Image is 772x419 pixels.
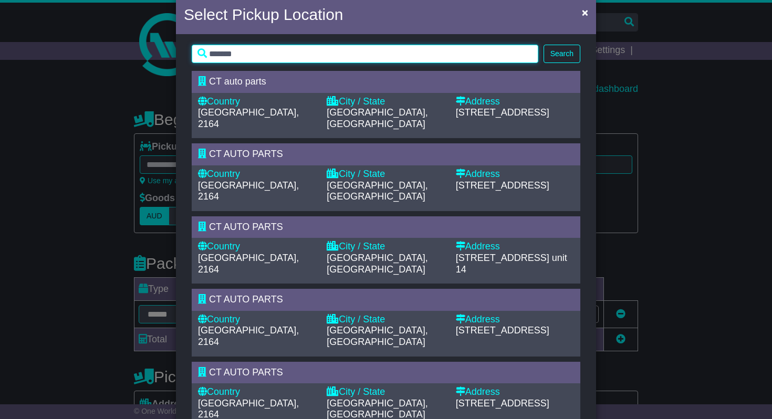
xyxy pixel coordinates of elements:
span: [GEOGRAPHIC_DATA], 2164 [198,325,299,347]
div: Address [456,386,574,398]
span: [GEOGRAPHIC_DATA], 2164 [198,253,299,275]
div: Country [198,386,316,398]
span: [GEOGRAPHIC_DATA], [GEOGRAPHIC_DATA] [327,180,427,202]
span: [STREET_ADDRESS] [456,253,549,263]
div: City / State [327,386,445,398]
span: [STREET_ADDRESS] [456,180,549,191]
span: [GEOGRAPHIC_DATA], 2164 [198,180,299,202]
div: City / State [327,96,445,108]
div: Country [198,96,316,108]
div: Address [456,314,574,326]
div: City / State [327,314,445,326]
div: Address [456,241,574,253]
span: unit 14 [456,253,567,275]
button: Close [577,2,593,23]
div: Address [456,96,574,108]
span: [STREET_ADDRESS] [456,398,549,408]
div: City / State [327,241,445,253]
span: [GEOGRAPHIC_DATA], [GEOGRAPHIC_DATA] [327,253,427,275]
button: Search [544,45,580,63]
span: CT AUTO PARTS [209,222,283,232]
span: [STREET_ADDRESS] [456,107,549,118]
span: CT auto parts [209,76,266,87]
div: Country [198,314,316,326]
span: × [582,6,588,18]
span: [GEOGRAPHIC_DATA], 2164 [198,107,299,129]
div: City / State [327,169,445,180]
span: CT AUTO PARTS [209,367,283,378]
h4: Select Pickup Location [184,3,343,26]
span: [STREET_ADDRESS] [456,325,549,336]
div: Country [198,169,316,180]
span: [GEOGRAPHIC_DATA], [GEOGRAPHIC_DATA] [327,107,427,129]
span: [GEOGRAPHIC_DATA], [GEOGRAPHIC_DATA] [327,325,427,347]
div: Country [198,241,316,253]
span: CT AUTO PARTS [209,149,283,159]
div: Address [456,169,574,180]
span: CT AUTO PARTS [209,294,283,305]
